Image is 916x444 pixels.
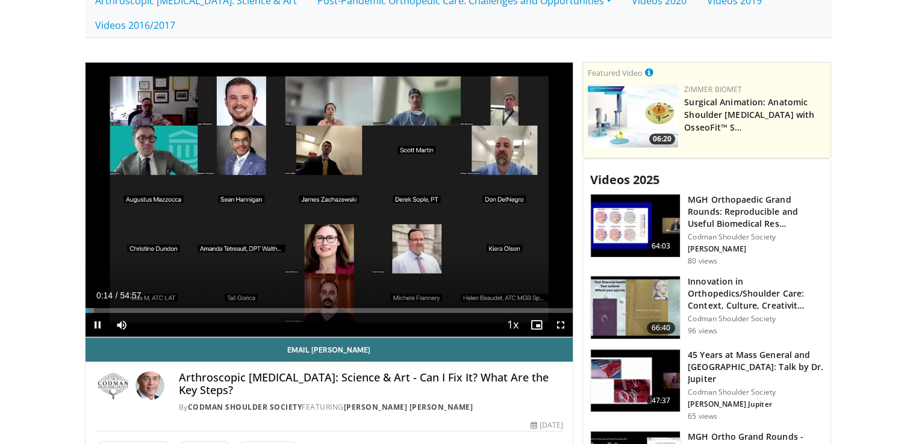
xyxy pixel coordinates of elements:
a: 06:20 [588,84,678,147]
button: Playback Rate [500,313,525,337]
a: Surgical Animation: Anatomic Shoulder [MEDICAL_DATA] with OsseoFit™ S… [684,96,814,133]
p: 96 views [688,326,717,336]
p: Codman Shoulder Society [688,314,823,324]
h3: Innovation in Orthopedics/Shoulder Care: Context, Culture, Creativit… [688,276,823,312]
a: 64:03 MGH Orthopaedic Grand Rounds: Reproducible and Useful Biomedical Res… Codman Shoulder Socie... [590,194,823,266]
p: 65 views [688,412,717,421]
button: Pause [86,313,110,337]
p: 80 views [688,256,717,266]
a: Email [PERSON_NAME] [86,338,573,362]
h3: MGH Orthopaedic Grand Rounds: Reproducible and Useful Biomedical Res… [688,194,823,230]
span: 54:57 [120,291,141,300]
button: Fullscreen [549,313,573,337]
span: 64:03 [647,240,676,252]
p: Codman Shoulder Society [688,232,823,242]
button: Mute [110,313,134,337]
div: By FEATURING [179,402,563,413]
span: 0:14 [96,291,113,300]
p: [PERSON_NAME] Jupiter [688,399,823,409]
img: 84e7f812-2061-4fff-86f6-cdff29f66ef4.150x105_q85_crop-smart_upscale.jpg [588,84,678,147]
span: 66:40 [647,322,676,334]
div: [DATE] [531,420,563,431]
span: 06:20 [649,134,675,144]
img: 5b824e33-21c4-4a43-9392-3b6e15bf1d74.150x105_q85_crop-smart_upscale.jpg [591,276,680,339]
button: Enable picture-in-picture mode [525,313,549,337]
video-js: Video Player [86,63,573,338]
p: [PERSON_NAME] [688,244,823,254]
img: de454dc6-2281-479e-8dc3-ee375b04d4d2.150x105_q85_crop-smart_upscale.jpg [591,350,680,412]
a: 66:40 Innovation in Orthopedics/Shoulder Care: Context, Culture, Creativit… Codman Shoulder Socie... [590,276,823,339]
img: Codman Shoulder Society [95,371,131,400]
h4: Arthroscopic [MEDICAL_DATA]: Science & Art - Can I Fix It? What Are the Key Steps? [179,371,563,397]
p: Codman Shoulder Society [688,387,823,397]
span: / [116,291,118,300]
div: Progress Bar [86,308,573,313]
a: Videos 2016/2017 [85,13,185,38]
span: 47:37 [647,395,676,407]
small: Featured Video [588,67,643,78]
a: 47:37 45 Years at Mass General and [GEOGRAPHIC_DATA]: Talk by Dr. Jupiter Codman Shoulder Society... [590,349,823,421]
img: Avatar [136,371,164,400]
img: 7a6e7e18-1100-4e17-a973-b42a2872c3a9.150x105_q85_crop-smart_upscale.jpg [591,194,680,257]
h3: 45 Years at Mass General and [GEOGRAPHIC_DATA]: Talk by Dr. Jupiter [688,349,823,385]
a: [PERSON_NAME] [PERSON_NAME] [344,402,473,412]
a: Zimmer Biomet [684,84,742,94]
span: Videos 2025 [590,171,659,188]
a: Codman Shoulder Society [188,402,302,412]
